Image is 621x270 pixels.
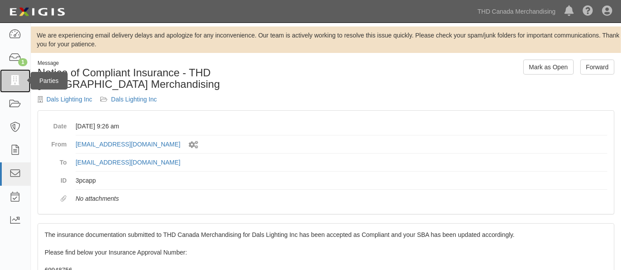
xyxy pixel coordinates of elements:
[7,4,68,20] img: logo-5460c22ac91f19d4615b14bd174203de0afe785f0fc80cf4dbbc73dc1793850b.png
[38,67,320,90] h1: Notice of Compliant Insurance - THD [GEOGRAPHIC_DATA] Merchandising
[30,72,68,90] div: Parties
[45,154,67,167] dt: To
[76,195,119,202] em: No attachments
[31,31,621,49] div: We are experiencing email delivery delays and apologize for any inconvenience. Our team is active...
[46,96,92,103] a: Dals Lighting Inc
[76,172,607,190] dd: 3pcapp
[583,6,593,17] i: Help Center - Complianz
[61,196,67,202] i: Attachments
[38,60,320,67] div: Message
[18,58,27,66] div: 1
[76,117,607,135] dd: [DATE] 9:26 am
[76,141,180,148] a: [EMAIL_ADDRESS][DOMAIN_NAME]
[523,60,574,75] a: Mark as Open
[45,117,67,131] dt: Date
[111,96,157,103] a: Dals Lighting Inc
[45,172,67,185] dt: ID
[45,135,67,149] dt: From
[189,141,198,149] i: Sent by system workflow
[76,159,180,166] a: [EMAIL_ADDRESS][DOMAIN_NAME]
[473,3,560,20] a: THD Canada Merchandising
[580,60,614,75] a: Forward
